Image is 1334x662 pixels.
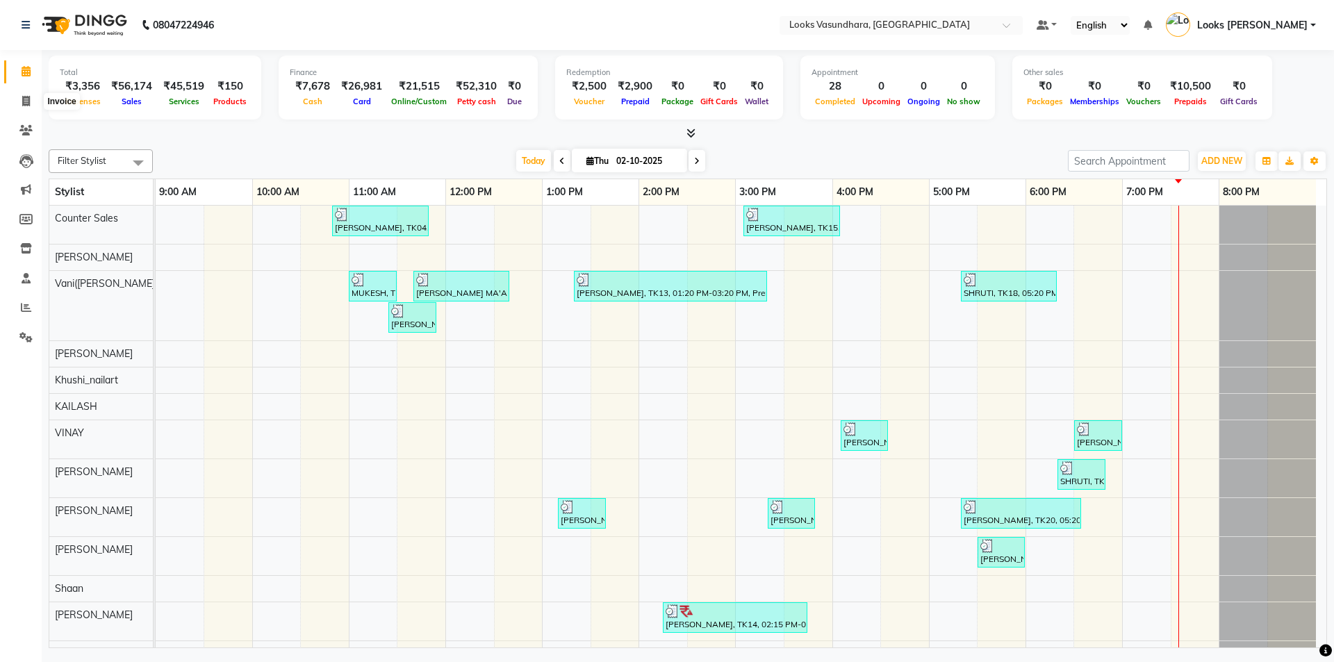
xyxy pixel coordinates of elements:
a: 9:00 AM [156,182,200,202]
div: ₹45,519 [158,78,210,94]
span: Gift Cards [1217,97,1261,106]
a: 10:00 AM [253,182,303,202]
div: ₹3,356 [60,78,106,94]
span: [PERSON_NAME] [55,465,133,478]
a: 12:00 PM [446,182,495,202]
span: ADD NEW [1201,156,1242,166]
img: Looks Vasundhara GZB [1166,13,1190,37]
img: logo [35,6,131,44]
div: ₹21,515 [388,78,450,94]
div: Finance [290,67,527,78]
div: 0 [944,78,984,94]
span: Upcoming [859,97,904,106]
div: [PERSON_NAME], TK13, 03:20 PM-03:50 PM, Stylist Cut(M) [769,500,814,527]
span: Packages [1023,97,1067,106]
div: ₹2,500 [566,78,612,94]
div: 0 [859,78,904,94]
div: [PERSON_NAME] MA'AM, TK07, 11:40 AM-12:40 PM, L'aamis Pure Youth Cleanup with Mask(M) [415,273,508,299]
span: Cash [299,97,326,106]
div: 28 [812,78,859,94]
span: Products [210,97,250,106]
div: ₹56,174 [106,78,158,94]
span: Completed [812,97,859,106]
a: 1:00 PM [543,182,586,202]
b: 08047224946 [153,6,214,44]
span: Petty cash [454,97,500,106]
span: Card [349,97,374,106]
span: [PERSON_NAME] [55,543,133,556]
a: 2:00 PM [639,182,683,202]
div: [PERSON_NAME], TK17, 05:30 PM-06:00 PM, Fringe Cut(F) [979,539,1023,565]
div: [PERSON_NAME], TK15, 03:05 PM-04:05 PM, Party Makeup [745,208,839,234]
a: 7:00 PM [1123,182,1167,202]
div: [PERSON_NAME], TK04, 10:50 AM-11:50 AM, Party Makeup [333,208,427,234]
div: ₹0 [741,78,772,94]
div: [PERSON_NAME], TK17, 06:30 PM-07:00 PM, Wash Conditioning L'oreal(F) [1076,422,1121,449]
span: Gift Cards [697,97,741,106]
span: Counter Sales [55,212,118,224]
span: Rehman [55,647,92,660]
div: ₹150 [210,78,250,94]
a: 8:00 PM [1219,182,1263,202]
span: Online/Custom [388,97,450,106]
span: No show [944,97,984,106]
span: [PERSON_NAME] [55,504,133,517]
span: Shaan [55,582,83,595]
div: [PERSON_NAME], TK10, 01:10 PM-01:40 PM, Stylist Cut(M) [559,500,604,527]
span: Due [504,97,525,106]
div: [PERSON_NAME], TK14, 02:15 PM-03:45 PM, Global Color Inoa(F)*,Stylist Cut(M) [664,604,806,631]
span: Stylist [55,185,84,198]
div: ₹26,981 [336,78,388,94]
input: Search Appointment [1068,150,1189,172]
div: Redemption [566,67,772,78]
span: Package [658,97,697,106]
span: Vani([PERSON_NAME]) [55,277,158,290]
span: VINAY [55,427,84,439]
span: Filter Stylist [58,155,106,166]
div: ₹0 [1023,78,1067,94]
div: 0 [904,78,944,94]
span: [PERSON_NAME] [55,251,133,263]
a: 6:00 PM [1026,182,1070,202]
div: ₹0 [1123,78,1164,94]
div: ₹0 [1067,78,1123,94]
span: Today [516,150,551,172]
span: Khushi_nailart [55,374,118,386]
a: 4:00 PM [833,182,877,202]
div: [PERSON_NAME], TK16, 04:05 PM-04:35 PM, Ironing Straight(F)* [842,422,887,449]
a: 5:00 PM [930,182,973,202]
div: Other sales [1023,67,1261,78]
span: Ongoing [904,97,944,106]
div: Appointment [812,67,984,78]
span: Looks [PERSON_NAME] [1197,18,1308,33]
div: [PERSON_NAME], TK20, 05:20 PM-06:35 PM, Stylist Cut(M),[PERSON_NAME] Styling [962,500,1080,527]
div: ₹7,678 [290,78,336,94]
span: KAILASH [55,400,97,413]
div: Total [60,67,250,78]
div: SHRUTI, TK18, 05:20 PM-06:20 PM, Eyebrows & Upperlips,Chin Waxing [962,273,1055,299]
div: ₹0 [1217,78,1261,94]
span: Voucher [570,97,608,106]
span: [PERSON_NAME] [55,609,133,621]
div: ₹52,310 [450,78,502,94]
span: Prepaids [1171,97,1210,106]
div: MUKESH, TK02, 11:00 AM-11:30 AM, Eyebrows & Upperlips [350,273,395,299]
span: Services [165,97,203,106]
div: ₹10,500 [1164,78,1217,94]
span: Memberships [1067,97,1123,106]
div: ₹0 [502,78,527,94]
input: 2025-10-02 [612,151,682,172]
span: Sales [118,97,145,106]
div: [PERSON_NAME], TK13, 01:20 PM-03:20 PM, Premium Wax~Full Arms,Premium Wax~Half Legs,Eyebrows,Uppe... [575,273,766,299]
span: [PERSON_NAME] [55,347,133,360]
div: Invoice [44,93,79,110]
div: [PERSON_NAME], TK05, 11:25 AM-11:55 AM, Eyebrows [390,304,435,331]
span: Prepaid [618,97,653,106]
span: Thu [583,156,612,166]
span: Vouchers [1123,97,1164,106]
span: Wallet [741,97,772,106]
div: ₹2,900 [612,78,658,94]
div: ₹0 [658,78,697,94]
button: ADD NEW [1198,151,1246,171]
div: ₹0 [697,78,741,94]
